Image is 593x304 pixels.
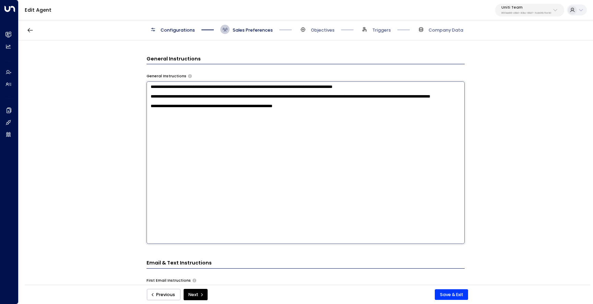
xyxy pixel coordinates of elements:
label: General Instructions [147,74,186,79]
p: Uniti Team [501,5,551,10]
h3: General Instructions [147,55,465,64]
button: Save & Exit [435,289,468,300]
button: Specify instructions for the agent's first email only, such as introductory content, special offe... [193,279,196,282]
button: Provide any specific instructions you want the agent to follow when responding to leads. This app... [188,74,192,78]
span: Triggers [372,27,391,33]
span: Company Data [429,27,463,33]
button: Previous [147,289,181,301]
button: Next [184,289,208,301]
button: Uniti Team6519ad06-c6b0-40bc-88d7-7ccb9fb79e90 [495,4,564,16]
span: Sales Preferences [233,27,273,33]
h3: Email & Text Instructions [147,259,465,268]
span: Objectives [311,27,335,33]
p: 6519ad06-c6b0-40bc-88d7-7ccb9fb79e90 [501,12,551,14]
label: First Email Instructions [147,278,191,283]
span: Configurations [161,27,195,33]
a: Edit Agent [25,7,51,13]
